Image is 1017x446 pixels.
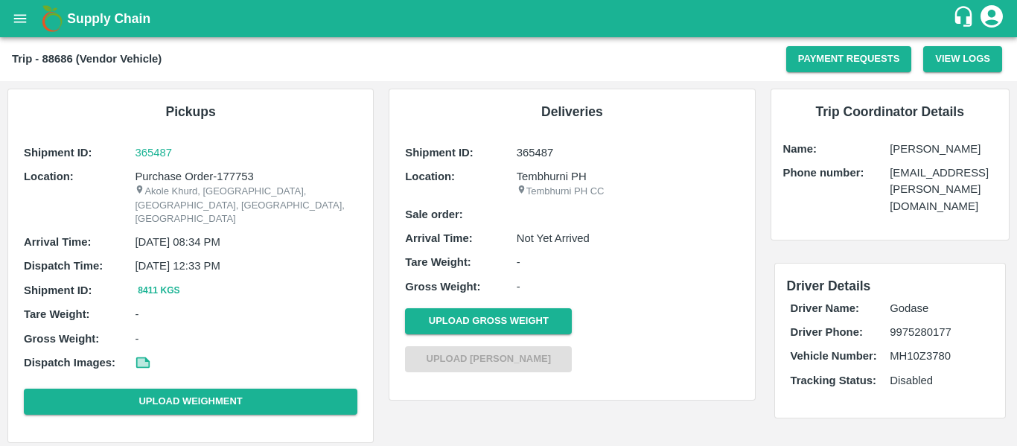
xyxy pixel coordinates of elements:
p: Godase [890,300,989,316]
b: Dispatch Time: [24,260,103,272]
button: Upload Weighment [24,389,357,415]
button: View Logs [923,46,1002,72]
b: Phone number: [783,167,864,179]
p: [PERSON_NAME] [890,141,997,157]
p: [DATE] 12:33 PM [135,258,357,274]
button: Upload Gross Weight [405,308,572,334]
p: Not Yet Arrived [517,230,739,246]
b: Shipment ID: [24,284,92,296]
b: Driver Name: [791,302,859,314]
h6: Pickups [20,101,361,122]
b: Vehicle Number: [791,350,877,362]
a: 365487 [135,144,357,161]
b: Arrival Time: [405,232,472,244]
b: Name: [783,143,817,155]
img: logo [37,4,67,34]
b: Gross Weight: [24,333,99,345]
b: Supply Chain [67,11,150,26]
p: Purchase Order-177753 [135,168,357,185]
b: Driver Phone: [791,326,863,338]
button: 8411 Kgs [135,283,182,299]
p: Akole Khurd, [GEOGRAPHIC_DATA], [GEOGRAPHIC_DATA], [GEOGRAPHIC_DATA], [GEOGRAPHIC_DATA] [135,185,357,226]
span: Driver Details [787,278,871,293]
button: open drawer [3,1,37,36]
a: Supply Chain [67,8,952,29]
div: account of current user [978,3,1005,34]
p: [EMAIL_ADDRESS][PERSON_NAME][DOMAIN_NAME] [890,165,997,214]
div: customer-support [952,5,978,32]
p: - [135,306,357,322]
b: Trip - 88686 (Vendor Vehicle) [12,53,162,65]
p: Tembhurni PH [517,168,739,185]
p: 365487 [517,144,739,161]
p: MH10Z3780 [890,348,989,364]
b: Tare Weight: [405,256,471,268]
b: Gross Weight: [405,281,480,293]
b: Location: [405,171,455,182]
p: [DATE] 08:34 PM [135,234,357,250]
button: Payment Requests [786,46,912,72]
p: - [135,331,357,347]
b: Tare Weight: [24,308,90,320]
p: Tembhurni PH CC [517,185,739,199]
p: - [517,254,739,270]
b: Dispatch Images: [24,357,115,369]
p: - [517,278,739,295]
h6: Trip Coordinator Details [783,101,998,122]
b: Shipment ID: [405,147,474,159]
b: Sale order: [405,208,463,220]
p: Disabled [890,372,989,389]
b: Arrival Time: [24,236,91,248]
p: 9975280177 [890,324,989,340]
b: Shipment ID: [24,147,92,159]
b: Tracking Status: [791,375,876,386]
b: Location: [24,171,74,182]
h6: Deliveries [401,101,742,122]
